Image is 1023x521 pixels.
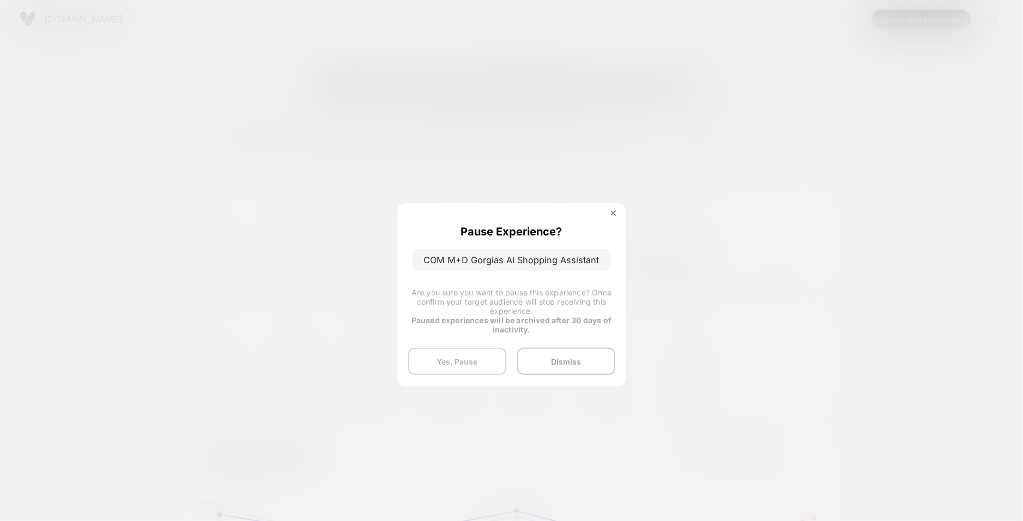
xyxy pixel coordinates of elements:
p: Pause Experience? [461,225,562,238]
img: close [611,210,616,216]
span: Are you sure you want to pause this experience? Once confirm your target audience will stop recei... [411,288,612,316]
p: COM M+D Gorgias AI Shopping Assistant [413,249,611,271]
button: Dismiss [517,348,615,375]
strong: Paused experiences will be archived after 30 days of inactivity. [411,316,612,334]
button: Yes, Pause [408,348,506,375]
